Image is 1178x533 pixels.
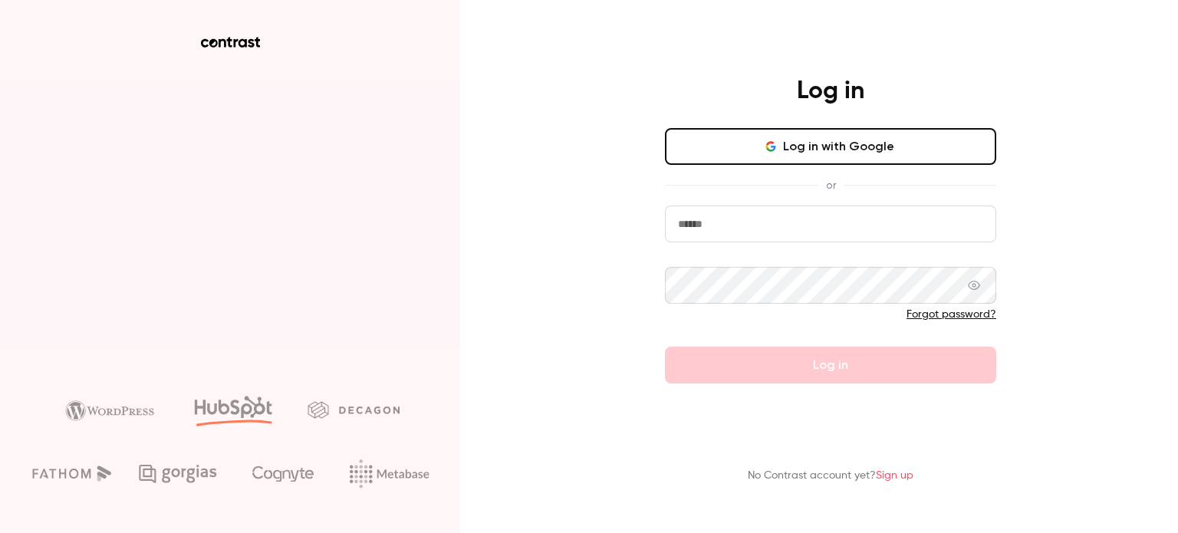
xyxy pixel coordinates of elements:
a: Sign up [876,470,913,481]
a: Forgot password? [907,309,996,320]
span: or [818,177,844,193]
button: Log in with Google [665,128,996,165]
p: No Contrast account yet? [748,468,913,484]
img: decagon [308,401,400,418]
h4: Log in [797,76,864,107]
